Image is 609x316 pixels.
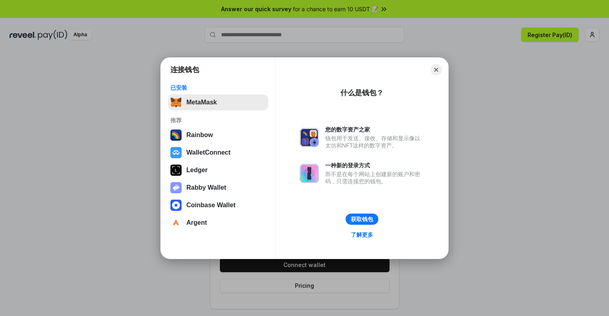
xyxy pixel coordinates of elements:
div: 已安装 [170,84,266,91]
div: 钱包用于发送、接收、存储和显示像以太坊和NFT这样的数字资产。 [325,135,424,149]
div: 了解更多 [351,231,373,238]
div: 推荐 [170,117,266,124]
div: 获取钱包 [351,216,373,223]
h1: 连接钱包 [170,65,199,75]
div: Ledger [186,167,208,174]
button: 获取钱包 [346,214,378,225]
button: Rainbow [168,127,268,143]
img: svg+xml,%3Csvg%20width%3D%2228%22%20height%3D%2228%22%20viewBox%3D%220%200%2028%2028%22%20fill%3D... [170,147,182,158]
button: Ledger [168,162,268,178]
img: svg+xml,%3Csvg%20width%3D%2228%22%20height%3D%2228%22%20viewBox%3D%220%200%2028%2028%22%20fill%3D... [170,200,182,211]
div: 一种新的登录方式 [325,162,424,169]
img: svg+xml,%3Csvg%20xmlns%3D%22http%3A%2F%2Fwww.w3.org%2F2000%2Fsvg%22%20fill%3D%22none%22%20viewBox... [300,164,319,183]
div: 而不是在每个网站上创建新的账户和密码，只需连接您的钱包。 [325,171,424,185]
div: MetaMask [186,99,217,106]
div: Coinbase Wallet [186,202,235,209]
img: svg+xml,%3Csvg%20width%3D%2228%22%20height%3D%2228%22%20viewBox%3D%220%200%2028%2028%22%20fill%3D... [170,217,182,228]
button: Rabby Wallet [168,180,268,196]
div: 什么是钱包？ [340,88,384,98]
div: WalletConnect [186,149,231,156]
img: svg+xml,%3Csvg%20xmlns%3D%22http%3A%2F%2Fwww.w3.org%2F2000%2Fsvg%22%20width%3D%2228%22%20height%3... [170,165,182,176]
div: Rainbow [186,132,213,139]
img: svg+xml,%3Csvg%20width%3D%22120%22%20height%3D%22120%22%20viewBox%3D%220%200%20120%20120%22%20fil... [170,130,182,141]
a: 了解更多 [346,230,378,240]
div: Argent [186,219,207,226]
img: svg+xml,%3Csvg%20xmlns%3D%22http%3A%2F%2Fwww.w3.org%2F2000%2Fsvg%22%20fill%3D%22none%22%20viewBox... [170,182,182,193]
button: Close [431,64,442,75]
img: svg+xml,%3Csvg%20fill%3D%22none%22%20height%3D%2233%22%20viewBox%3D%220%200%2035%2033%22%20width%... [170,97,182,108]
div: Rabby Wallet [186,184,226,191]
button: WalletConnect [168,145,268,161]
img: svg+xml,%3Csvg%20xmlns%3D%22http%3A%2F%2Fwww.w3.org%2F2000%2Fsvg%22%20fill%3D%22none%22%20viewBox... [300,128,319,147]
button: Argent [168,215,268,231]
button: MetaMask [168,94,268,110]
div: 您的数字资产之家 [325,126,424,133]
button: Coinbase Wallet [168,197,268,213]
